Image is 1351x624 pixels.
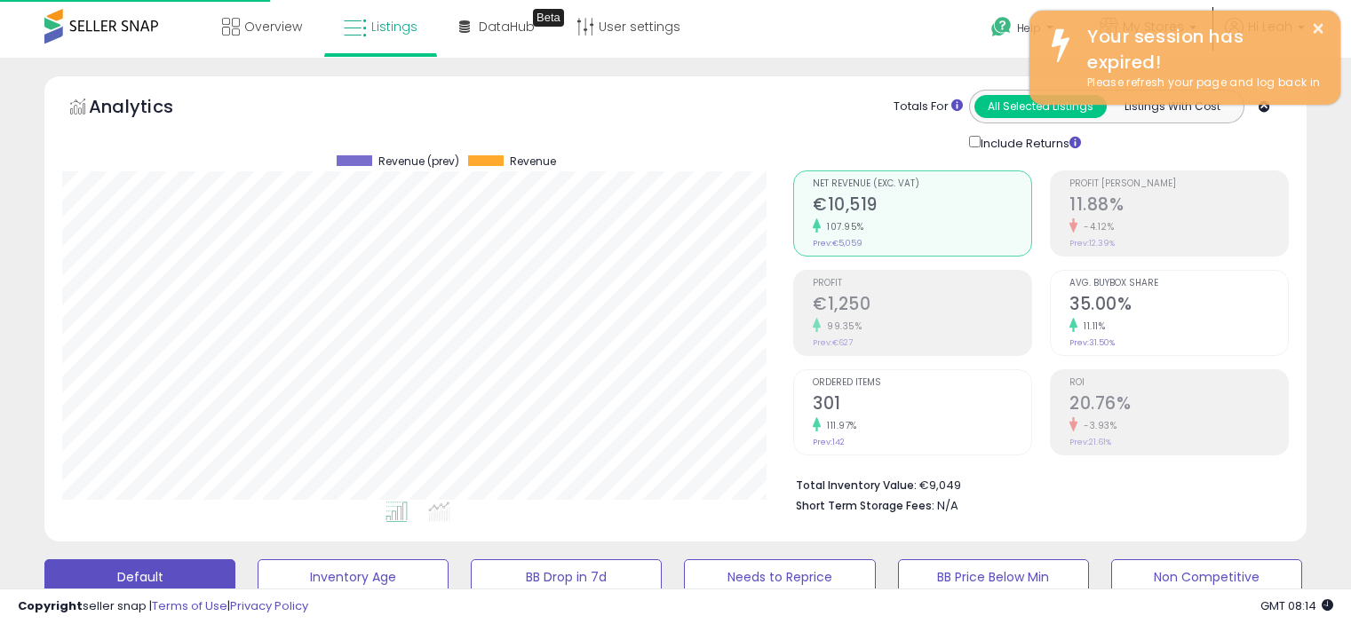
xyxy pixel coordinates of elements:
small: Prev: 142 [813,437,845,447]
small: 11.11% [1077,320,1105,333]
span: Ordered Items [813,378,1031,388]
span: Overview [244,18,302,36]
small: 107.95% [821,220,864,233]
strong: Copyright [18,597,83,614]
span: Avg. Buybox Share [1069,279,1288,288]
small: 99.35% [821,320,862,333]
span: Revenue (prev) [378,155,459,168]
button: Needs to Reprice [684,559,875,595]
button: Default [44,559,235,595]
button: × [1311,18,1325,40]
small: Prev: 21.61% [1069,437,1111,447]
span: Profit [813,279,1031,288]
div: Totals For [894,99,963,115]
button: Non Competitive [1111,559,1302,595]
h2: 11.88% [1069,194,1288,218]
small: Prev: €5,059 [813,238,862,249]
div: seller snap | | [18,598,308,615]
small: Prev: €627 [813,337,853,348]
span: Revenue [510,155,556,168]
span: Profit [PERSON_NAME] [1069,179,1288,189]
a: Help [977,3,1071,58]
span: N/A [937,497,958,514]
div: Tooltip anchor [533,9,564,27]
small: 111.97% [821,419,857,432]
div: Please refresh your page and log back in [1074,75,1327,91]
i: Get Help [990,16,1013,38]
span: Help [1017,20,1041,36]
b: Total Inventory Value: [796,478,917,493]
button: BB Drop in 7d [471,559,662,595]
a: Terms of Use [152,597,227,614]
h2: 35.00% [1069,294,1288,318]
span: DataHub [479,18,535,36]
button: Inventory Age [258,559,449,595]
button: BB Price Below Min [898,559,1089,595]
li: €9,049 [796,473,1276,494]
small: -3.93% [1077,419,1117,432]
h2: 20.76% [1069,393,1288,417]
small: Prev: 12.39% [1069,238,1115,249]
button: All Selected Listings [974,95,1107,118]
small: Prev: 31.50% [1069,337,1115,348]
div: Your session has expired! [1074,24,1327,75]
h2: 301 [813,393,1031,417]
button: Listings With Cost [1106,95,1238,118]
a: Privacy Policy [230,597,308,614]
h2: €10,519 [813,194,1031,218]
span: 2025-09-16 08:14 GMT [1260,597,1333,614]
b: Short Term Storage Fees: [796,498,934,513]
span: ROI [1069,378,1288,388]
h5: Analytics [89,94,208,123]
h2: €1,250 [813,294,1031,318]
span: Listings [371,18,417,36]
div: Include Returns [956,132,1102,153]
span: Net Revenue (Exc. VAT) [813,179,1031,189]
small: -4.12% [1077,220,1114,233]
